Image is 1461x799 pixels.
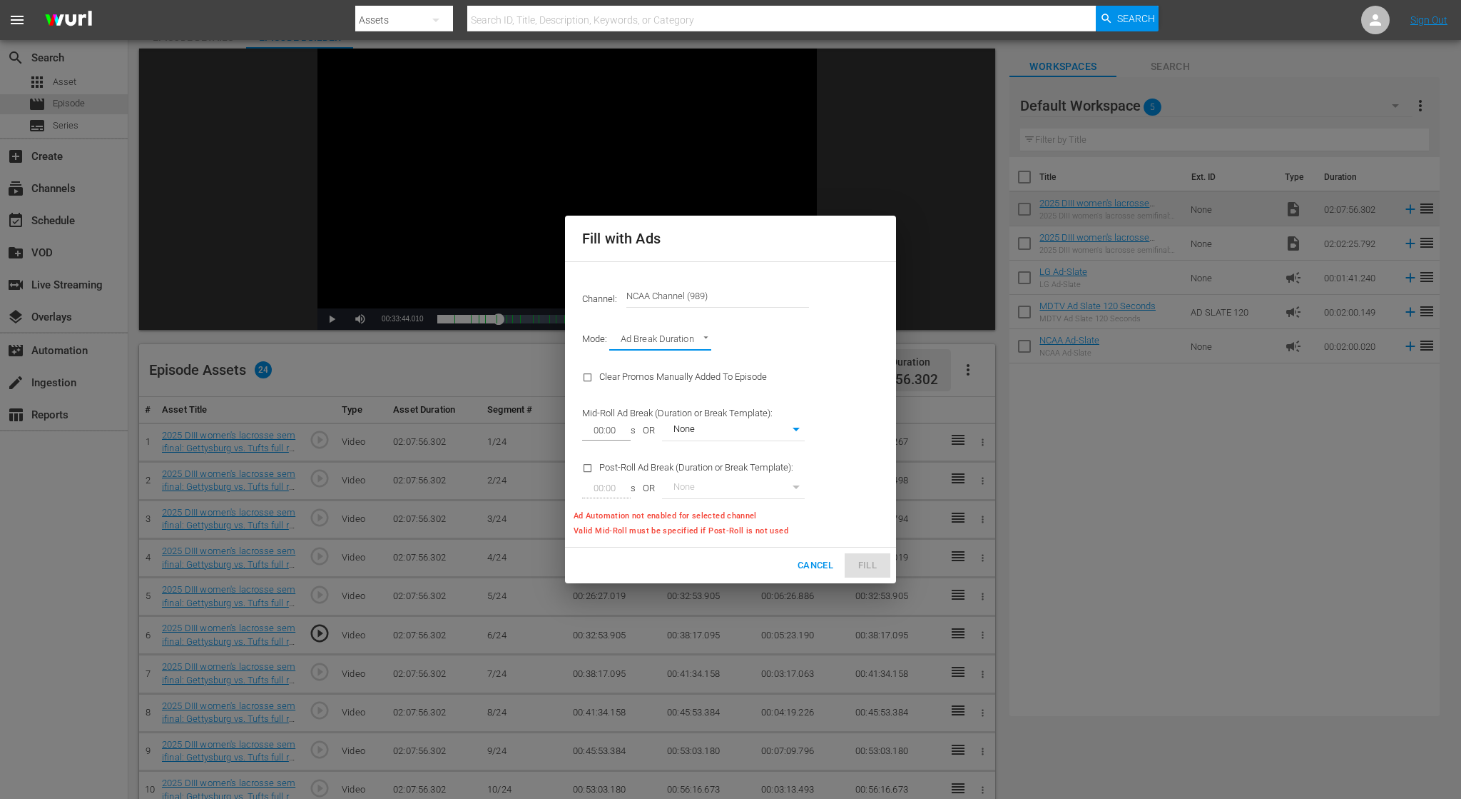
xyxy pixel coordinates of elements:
[34,4,103,37] img: ans4CAIJ8jUAAAAAAAAAAAAAAAAAAAAAAAAgQb4GAAAAAAAAAAAAAAAAAAAAAAAAJMjXAAAAAAAAAAAAAAAAAAAAAAAAgAT5G...
[631,424,636,438] span: s
[9,11,26,29] span: menu
[609,331,711,351] div: Ad Break Duration
[582,408,773,418] span: Mid-Roll Ad Break (Duration or Break Template):
[636,424,662,438] span: OR
[574,450,813,508] div: Post-Roll Ad Break (Duration or Break Template):
[574,359,813,396] div: Clear Promos Manually Added To Episode
[798,558,833,574] span: Cancel
[636,482,662,496] span: OR
[631,482,636,496] span: s
[582,227,879,250] h2: Fill with Ads
[1117,6,1155,31] span: Search
[662,478,805,498] div: None
[662,421,805,441] div: None
[574,322,887,359] div: Mode:
[582,293,626,304] span: Channel:
[792,553,839,578] button: Cancel
[574,525,813,538] p: Valid Mid-Roll must be specified if Post-Roll is not used
[574,510,813,523] p: Ad Automation not enabled for selected channel
[1410,14,1447,26] a: Sign Out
